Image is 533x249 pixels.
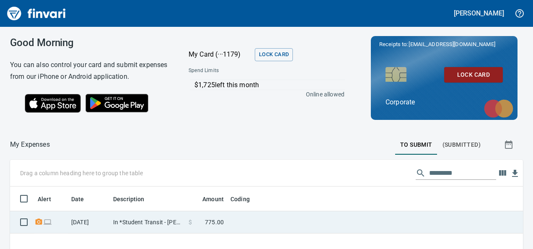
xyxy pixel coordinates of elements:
p: My Expenses [10,140,50,150]
button: Show transactions within a particular date range [496,135,523,155]
span: To Submit [400,140,432,150]
p: $1,725 left this month [194,80,345,90]
span: Coding [230,194,261,204]
span: Spend Limits [189,67,281,75]
p: Online allowed [182,90,344,99]
p: Drag a column heading here to group the table [20,169,143,177]
p: Receipts to: [379,40,509,49]
button: Lock Card [444,67,503,83]
h3: Good Morning [10,37,168,49]
span: Amount [202,194,224,204]
td: [DATE] [68,211,110,233]
p: Corporate [386,97,503,107]
span: Coding [230,194,250,204]
h5: [PERSON_NAME] [454,9,504,18]
img: Finvari [5,3,68,23]
h6: You can also control your card and submit expenses from our iPhone or Android application. [10,59,168,83]
span: Alert [38,194,62,204]
td: In *Student Transit - [PERSON_NAME][GEOGRAPHIC_DATA] [110,211,185,233]
span: [EMAIL_ADDRESS][DOMAIN_NAME] [408,40,496,48]
span: Description [113,194,155,204]
span: Lock Card [259,50,289,60]
span: Lock Card [451,70,496,80]
span: Date [71,194,84,204]
span: Amount [191,194,224,204]
span: Receipt Required [34,219,43,225]
img: mastercard.svg [480,95,517,122]
span: 775.00 [205,218,224,226]
button: Choose columns to display [496,167,509,179]
button: [PERSON_NAME] [452,7,506,20]
span: $ [189,218,192,226]
img: Download on the App Store [25,94,81,113]
span: Description [113,194,145,204]
span: Online transaction [43,219,52,225]
img: Get it on Google Play [81,89,153,117]
span: Date [71,194,95,204]
p: My Card (···1179) [189,49,251,60]
button: Download Table [509,167,521,180]
nav: breadcrumb [10,140,50,150]
span: (Submitted) [442,140,481,150]
span: Alert [38,194,51,204]
button: Lock Card [255,48,293,61]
